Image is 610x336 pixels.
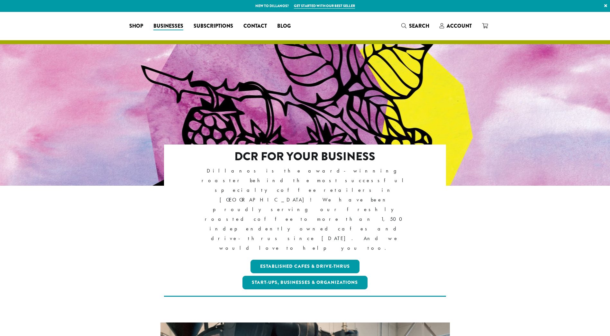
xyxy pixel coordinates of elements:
[129,22,143,30] span: Shop
[447,22,472,30] span: Account
[194,22,233,30] span: Subscriptions
[243,22,267,30] span: Contact
[153,22,183,30] span: Businesses
[192,166,418,253] p: Dillanos is the award-winning roaster behind the most successful specialty coffee retailers in [G...
[409,22,429,30] span: Search
[396,21,434,31] a: Search
[294,3,355,9] a: Get started with our best seller
[192,150,418,163] h2: DCR FOR YOUR BUSINESS
[277,22,291,30] span: Blog
[242,276,368,289] a: Start-ups, Businesses & Organizations
[250,260,360,273] a: Established Cafes & Drive-Thrus
[124,21,148,31] a: Shop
